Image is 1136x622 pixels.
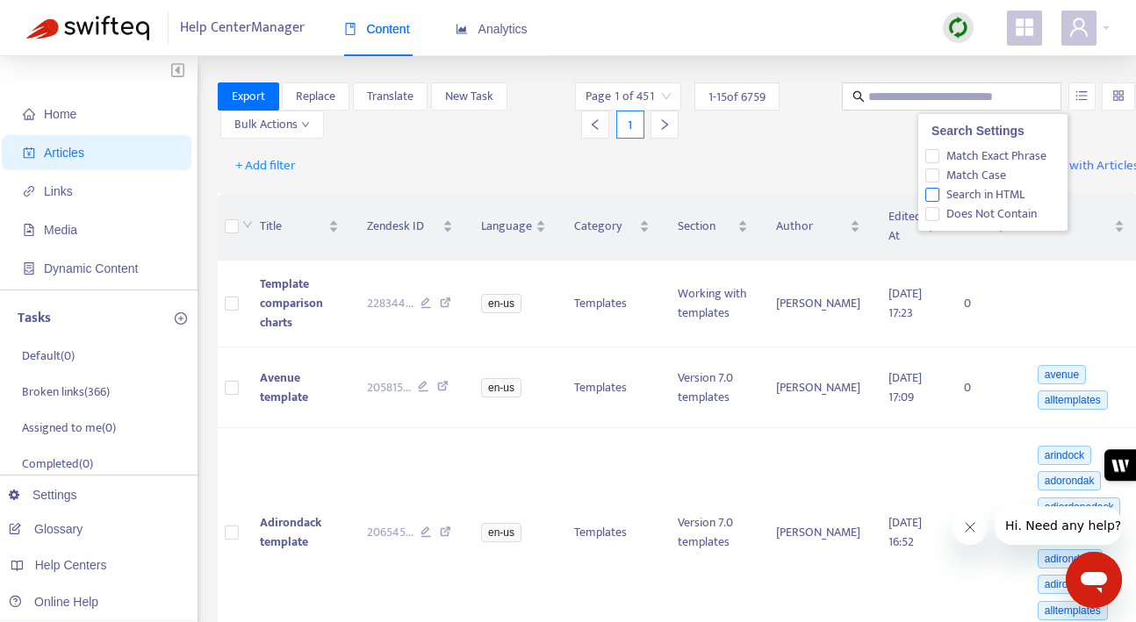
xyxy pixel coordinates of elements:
[234,115,310,134] span: Bulk Actions
[23,262,35,275] span: container
[23,147,35,159] span: account-book
[939,204,1044,224] span: Does Not Contain
[560,261,664,347] td: Templates
[658,118,671,131] span: right
[560,347,664,428] td: Templates
[456,22,528,36] span: Analytics
[762,261,874,347] td: [PERSON_NAME]
[260,217,325,236] span: Title
[242,219,253,230] span: down
[1038,365,1086,384] span: avenue
[175,312,187,325] span: plus-circle
[9,488,77,502] a: Settings
[950,261,1020,347] td: 0
[664,193,762,261] th: Section
[1038,446,1091,465] span: arindock
[616,111,644,139] div: 1
[852,90,865,103] span: search
[939,166,1013,185] span: Match Case
[947,17,969,39] img: sync.dc5367851b00ba804db3.png
[762,193,874,261] th: Author
[560,193,664,261] th: Category
[456,23,468,35] span: area-chart
[664,261,762,347] td: Working with templates
[950,347,1020,428] td: 0
[481,217,532,236] span: Language
[874,193,950,261] th: Edited At
[35,558,107,572] span: Help Centers
[1038,549,1104,568] span: adirondack
[232,87,265,106] span: Export
[367,217,440,236] span: Zendesk ID
[1038,601,1108,620] span: alltemplates
[431,82,507,111] button: New Task
[44,223,77,237] span: Media
[23,108,35,120] span: home
[776,217,846,236] span: Author
[1038,471,1102,490] span: adorondak
[222,152,309,180] button: + Add filter
[218,82,279,111] button: Export
[44,107,76,121] span: Home
[44,146,84,160] span: Articles
[481,294,521,313] span: en-us
[939,147,1053,166] span: Match Exact Phrase
[22,418,116,437] p: Assigned to me ( 0 )
[931,124,1025,138] strong: Search Settings
[1038,390,1108,410] span: alltemplates
[23,224,35,236] span: file-image
[574,217,636,236] span: Category
[9,522,83,536] a: Glossary
[481,523,521,542] span: en-us
[888,368,922,407] span: [DATE] 17:09
[44,261,138,275] span: Dynamic Content
[1034,217,1111,236] span: Labels
[344,22,410,36] span: Content
[1068,17,1089,38] span: user
[1068,82,1096,111] button: unordered-list
[953,510,988,545] iframe: Close message
[367,87,413,106] span: Translate
[678,217,734,236] span: Section
[1038,575,1098,594] span: adirondak
[260,512,321,552] span: Adirondack template
[888,207,922,246] span: Edited At
[23,185,35,197] span: link
[246,193,353,261] th: Title
[939,185,1032,204] span: Search in HTML
[589,118,601,131] span: left
[9,595,98,609] a: Online Help
[1066,552,1122,608] iframe: Button to launch messaging window
[220,111,324,139] button: Bulk Actionsdown
[1075,89,1088,102] span: unordered-list
[180,11,305,45] span: Help Center Manager
[481,378,521,397] span: en-us
[995,506,1122,545] iframe: Message from company
[353,193,468,261] th: Zendesk ID
[762,347,874,428] td: [PERSON_NAME]
[367,294,413,313] span: 228344 ...
[26,16,149,40] img: Swifteq
[44,184,73,198] span: Links
[22,454,93,473] p: Completed ( 0 )
[367,523,413,542] span: 206545 ...
[353,82,428,111] button: Translate
[445,87,493,106] span: New Task
[1038,497,1121,517] span: adiordonadack
[260,274,323,332] span: Template comparison charts
[260,368,308,407] span: Avenue template
[22,382,110,401] p: Broken links ( 366 )
[235,155,296,176] span: + Add filter
[888,283,922,323] span: [DATE] 17:23
[282,82,349,111] button: Replace
[664,347,762,428] td: Version 7.0 templates
[1014,17,1035,38] span: appstore
[888,512,922,552] span: [DATE] 16:52
[344,23,356,35] span: book
[22,347,75,365] p: Default ( 0 )
[296,87,335,106] span: Replace
[467,193,560,261] th: Language
[301,120,310,129] span: down
[708,88,766,106] span: 1 - 15 of 6759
